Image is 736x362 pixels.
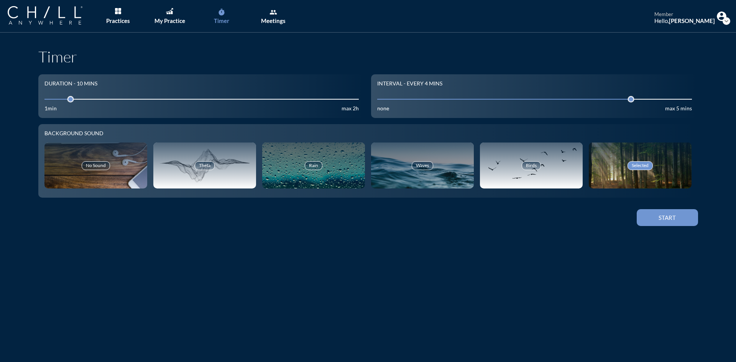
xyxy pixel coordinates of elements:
a: Company Logo [8,6,98,26]
div: none [377,105,389,112]
img: Graph [166,8,173,14]
div: 1min [44,105,57,112]
div: No Sound [82,161,110,170]
div: Meetings [261,17,286,24]
div: Background sound [44,130,692,137]
img: Profile icon [717,11,726,21]
div: Theta [195,161,215,170]
div: My Practice [154,17,185,24]
button: Start [637,209,698,226]
div: Duration - 10 mins [44,80,97,87]
div: Timer [214,17,229,24]
div: max 5 mins [665,105,692,112]
div: max 2h [342,105,359,112]
div: Hello, [654,17,715,24]
div: Start [650,214,685,221]
div: Rain [305,161,322,170]
div: Waves [412,161,433,170]
img: List [115,8,121,14]
i: timer [218,8,225,16]
i: expand_more [723,17,730,25]
div: Selected [628,161,653,170]
h1: Timer [38,48,698,66]
img: Company Logo [8,6,82,25]
div: Interval - Every 4 mins [377,80,442,87]
strong: [PERSON_NAME] [669,17,715,24]
i: group [269,8,277,16]
div: Birds [522,161,541,170]
div: Practices [106,17,130,24]
div: member [654,11,715,18]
